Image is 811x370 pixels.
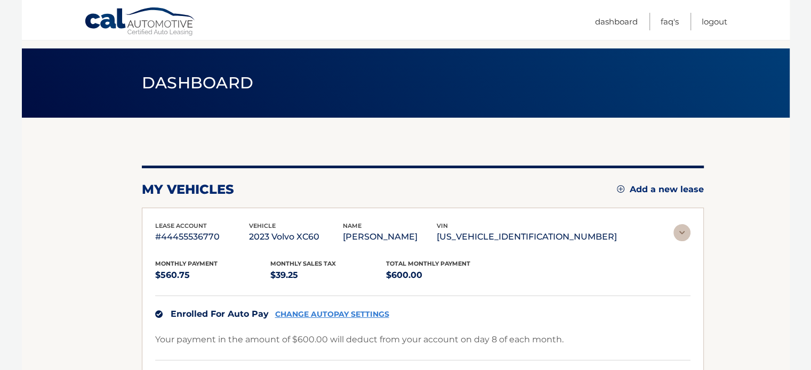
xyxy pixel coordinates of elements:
a: Dashboard [595,13,638,30]
a: Cal Automotive [84,7,196,38]
img: accordion-rest.svg [673,224,690,241]
span: Monthly Payment [155,260,218,267]
span: lease account [155,222,207,229]
a: FAQ's [661,13,679,30]
span: name [343,222,362,229]
p: [US_VEHICLE_IDENTIFICATION_NUMBER] [437,229,617,244]
span: Enrolled For Auto Pay [171,309,269,319]
h2: my vehicles [142,182,234,198]
p: $39.25 [270,268,386,283]
img: check.svg [155,310,163,318]
span: vin [437,222,448,229]
span: Monthly sales Tax [270,260,336,267]
p: 2023 Volvo XC60 [249,229,343,244]
p: [PERSON_NAME] [343,229,437,244]
a: CHANGE AUTOPAY SETTINGS [275,310,389,319]
p: #44455536770 [155,229,249,244]
p: Your payment in the amount of $600.00 will deduct from your account on day 8 of each month. [155,332,564,347]
span: Dashboard [142,73,254,93]
p: $600.00 [386,268,502,283]
a: Logout [702,13,727,30]
p: $560.75 [155,268,271,283]
span: Total Monthly Payment [386,260,470,267]
span: vehicle [249,222,276,229]
a: Add a new lease [617,184,704,195]
img: add.svg [617,185,624,193]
